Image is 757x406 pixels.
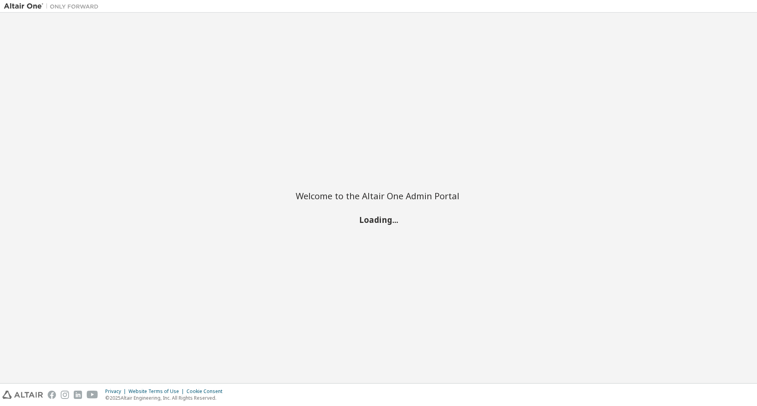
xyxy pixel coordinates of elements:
img: linkedin.svg [74,391,82,399]
div: Privacy [105,388,129,395]
img: facebook.svg [48,391,56,399]
img: altair_logo.svg [2,391,43,399]
h2: Loading... [296,214,461,224]
div: Cookie Consent [186,388,227,395]
p: © 2025 Altair Engineering, Inc. All Rights Reserved. [105,395,227,401]
h2: Welcome to the Altair One Admin Portal [296,190,461,201]
div: Website Terms of Use [129,388,186,395]
img: Altair One [4,2,103,10]
img: youtube.svg [87,391,98,399]
img: instagram.svg [61,391,69,399]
